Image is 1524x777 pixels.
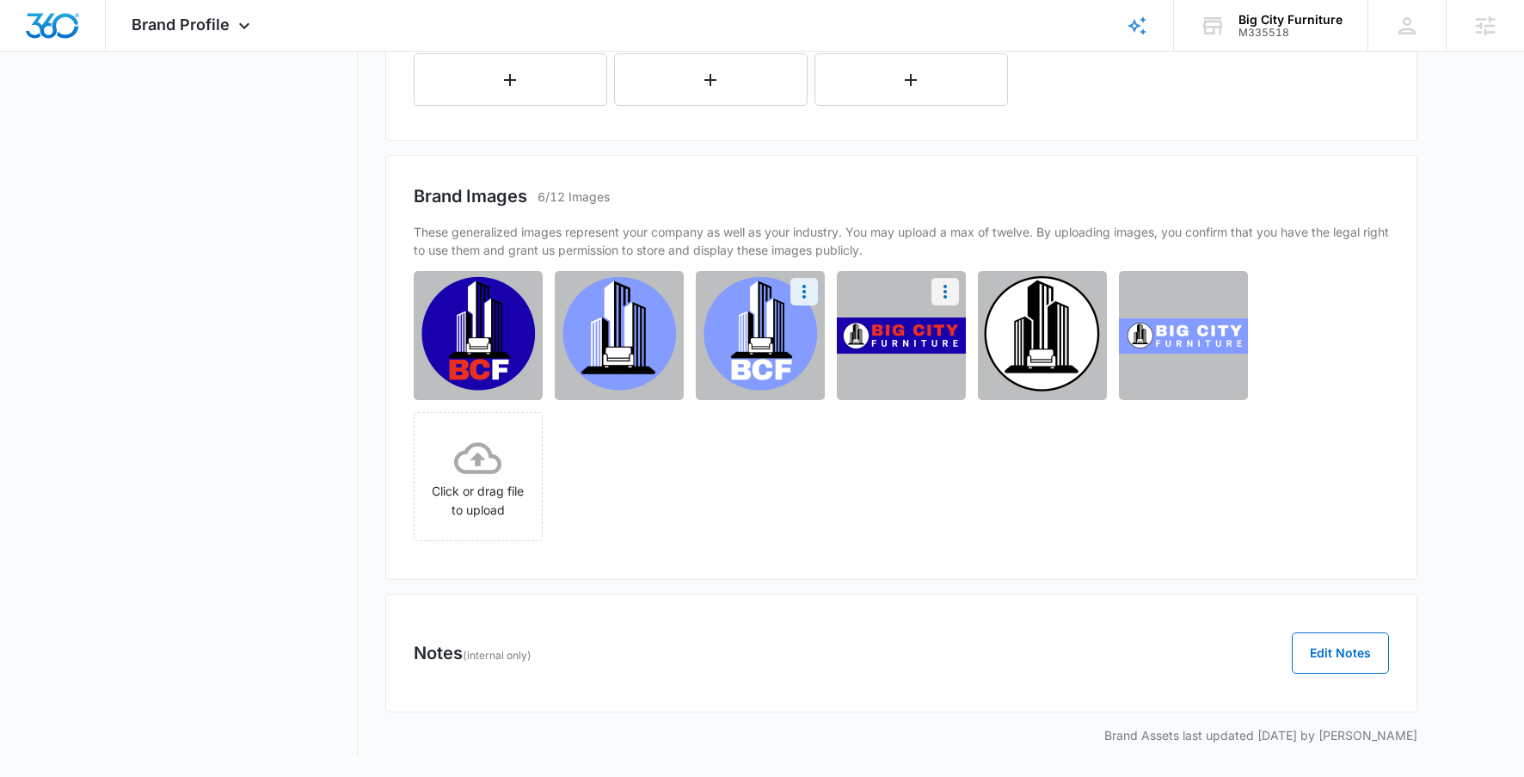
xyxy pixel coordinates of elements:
[385,726,1417,744] p: Brand Assets last updated [DATE] by [PERSON_NAME]
[837,318,966,354] img: User uploaded image
[1238,13,1343,27] div: account name
[414,223,1389,259] p: These generalized images represent your company as well as your industry. You may upload a max of...
[463,649,532,662] span: (internal only)
[132,15,230,34] span: Brand Profile
[790,278,818,305] button: More
[415,435,542,520] div: Click or drag file to upload
[415,413,542,540] span: Click or drag file to upload
[414,183,527,209] h2: Brand Images
[538,188,610,206] p: 6/12 Images
[1238,27,1343,39] div: account id
[931,278,959,305] button: More
[696,271,825,400] img: User uploaded image
[414,640,532,666] h3: Notes
[1292,632,1389,674] button: Edit Notes
[978,271,1107,400] img: User uploaded image
[414,271,543,400] img: User uploaded image
[555,271,684,400] img: User uploaded image
[1119,318,1248,354] img: User uploaded image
